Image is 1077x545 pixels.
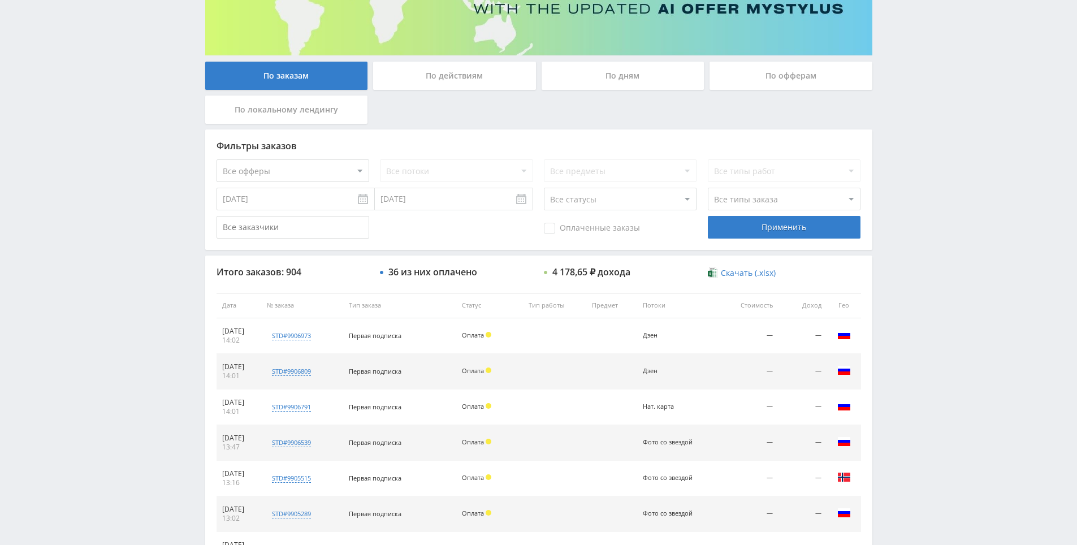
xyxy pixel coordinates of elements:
td: — [778,496,827,532]
th: Потоки [637,293,720,318]
td: — [720,318,778,354]
span: Первая подписка [349,367,401,375]
th: Стоимость [720,293,778,318]
th: Доход [778,293,827,318]
div: Дзен [643,332,694,339]
span: Первая подписка [349,438,401,447]
div: std#9906809 [272,367,311,376]
span: Первая подписка [349,474,401,482]
td: — [720,390,778,425]
th: Гео [827,293,861,318]
th: № заказа [261,293,343,318]
td: — [778,354,827,390]
img: xlsx [708,267,717,278]
div: 4 178,65 ₽ дохода [552,267,630,277]
td: — [778,390,827,425]
td: — [778,318,827,354]
td: — [778,461,827,496]
div: Дзен [643,367,694,375]
span: Оплата [462,473,484,482]
img: rus.png [837,435,851,448]
div: Применить [708,216,860,239]
div: 13:02 [222,514,256,523]
th: Дата [217,293,262,318]
div: По действиям [373,62,536,90]
div: std#9905289 [272,509,311,518]
div: [DATE] [222,434,256,443]
div: std#9906973 [272,331,311,340]
div: 13:16 [222,478,256,487]
span: Холд [486,367,491,373]
span: Оплата [462,509,484,517]
span: Холд [486,332,491,338]
div: Итого заказов: 904 [217,267,369,277]
span: Первая подписка [349,509,401,518]
th: Предмет [586,293,637,318]
img: rus.png [837,506,851,520]
span: Оплата [462,331,484,339]
span: Первая подписка [349,403,401,411]
th: Тип заказа [343,293,456,318]
img: rus.png [837,364,851,377]
td: — [720,425,778,461]
div: [DATE] [222,327,256,336]
div: 14:01 [222,407,256,416]
img: nor.png [837,470,851,484]
div: По локальному лендингу [205,96,368,124]
td: — [720,354,778,390]
span: Оплата [462,402,484,410]
div: std#9906791 [272,403,311,412]
div: [DATE] [222,362,256,371]
div: Фото со звездой [643,510,694,517]
div: 13:47 [222,443,256,452]
div: Нат. карта [643,403,694,410]
div: [DATE] [222,469,256,478]
span: Оплаченные заказы [544,223,640,234]
div: По заказам [205,62,368,90]
div: std#9905515 [272,474,311,483]
span: Холд [486,439,491,444]
span: Холд [486,510,491,516]
td: — [720,496,778,532]
span: Холд [486,474,491,480]
td: — [778,425,827,461]
span: Холд [486,403,491,409]
th: Статус [456,293,523,318]
div: Фильтры заказов [217,141,861,151]
div: Фото со звездой [643,474,694,482]
th: Тип работы [523,293,586,318]
span: Скачать (.xlsx) [721,269,776,278]
img: rus.png [837,328,851,341]
img: rus.png [837,399,851,413]
a: Скачать (.xlsx) [708,267,776,279]
div: По дням [542,62,704,90]
div: 14:02 [222,336,256,345]
span: Оплата [462,438,484,446]
div: [DATE] [222,505,256,514]
div: Фото со звездой [643,439,694,446]
span: Оплата [462,366,484,375]
div: std#9906539 [272,438,311,447]
div: [DATE] [222,398,256,407]
input: Все заказчики [217,216,369,239]
div: 14:01 [222,371,256,380]
span: Первая подписка [349,331,401,340]
td: — [720,461,778,496]
div: 36 из них оплачено [388,267,477,277]
div: По офферам [710,62,872,90]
